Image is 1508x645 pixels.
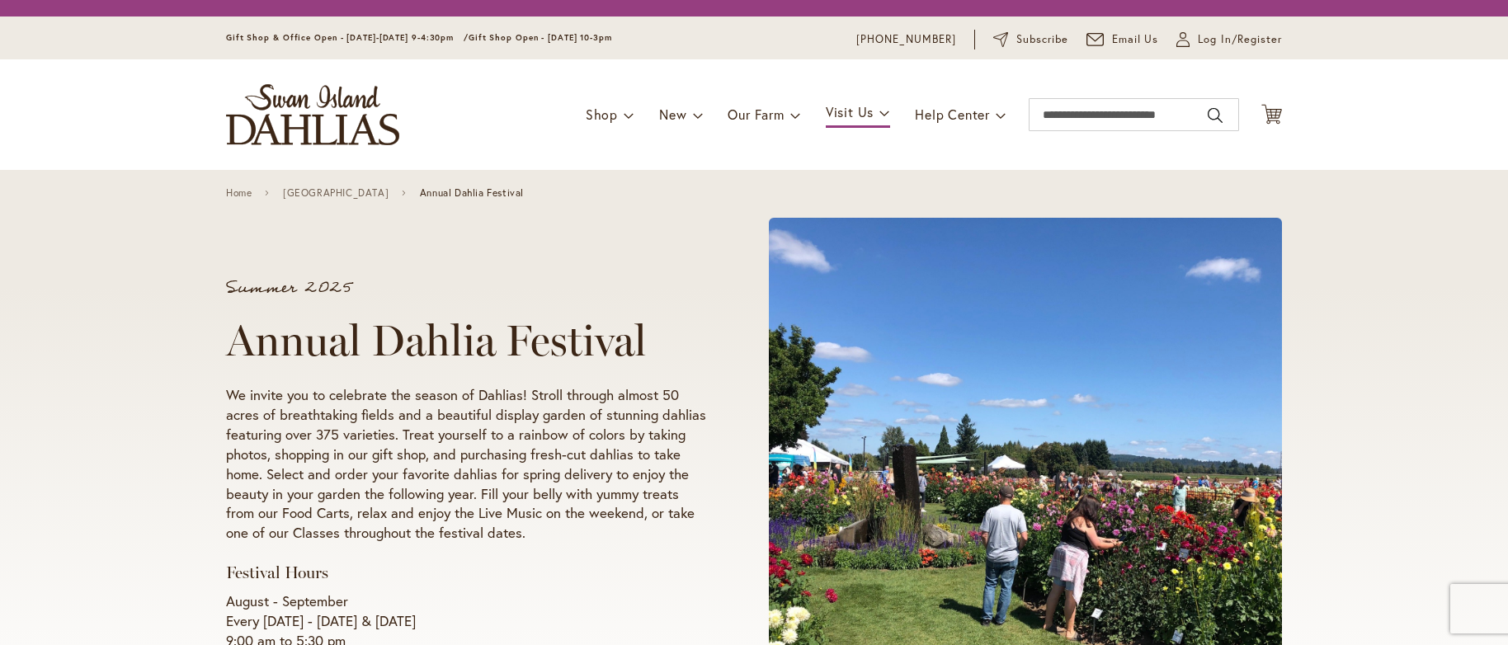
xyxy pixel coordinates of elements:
p: We invite you to celebrate the season of Dahlias! Stroll through almost 50 acres of breathtaking ... [226,385,706,544]
p: Summer 2025 [226,280,706,296]
span: Log In/Register [1198,31,1282,48]
span: Our Farm [728,106,784,123]
span: New [659,106,686,123]
span: Help Center [915,106,990,123]
span: Annual Dahlia Festival [420,187,524,199]
a: Email Us [1086,31,1159,48]
span: Gift Shop Open - [DATE] 10-3pm [469,32,612,43]
a: store logo [226,84,399,145]
span: Shop [586,106,618,123]
span: Gift Shop & Office Open - [DATE]-[DATE] 9-4:30pm / [226,32,469,43]
h1: Annual Dahlia Festival [226,316,706,365]
span: Visit Us [826,103,874,120]
span: Email Us [1112,31,1159,48]
a: [PHONE_NUMBER] [856,31,956,48]
a: Subscribe [993,31,1068,48]
span: Subscribe [1016,31,1068,48]
a: Log In/Register [1176,31,1282,48]
h3: Festival Hours [226,563,706,583]
a: [GEOGRAPHIC_DATA] [283,187,389,199]
a: Home [226,187,252,199]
